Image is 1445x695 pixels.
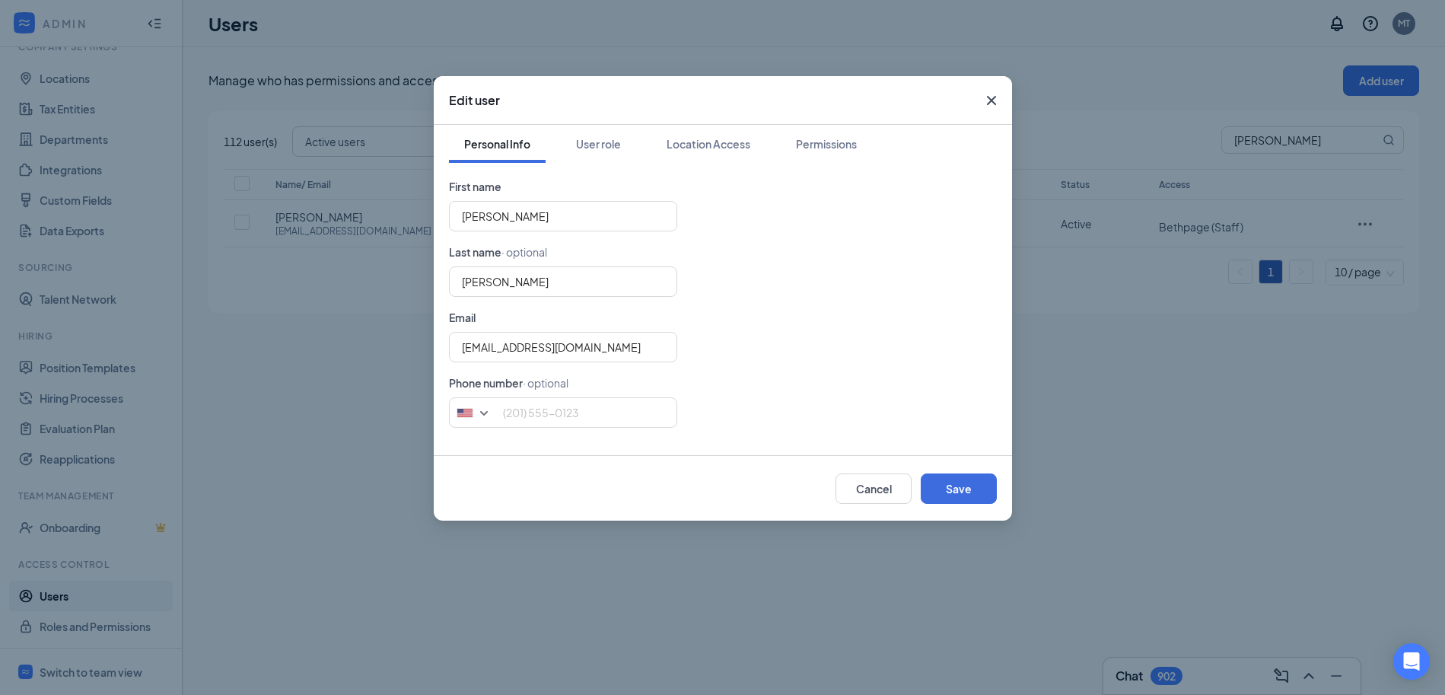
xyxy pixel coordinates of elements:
div: Personal Info [464,136,530,151]
button: Close [971,76,1012,125]
span: Last name [449,245,501,259]
div: User role [576,136,621,151]
input: (201) 555-0123 [449,397,677,428]
svg: Cross [982,91,1001,110]
span: First name [449,180,501,193]
span: · optional [501,245,547,259]
div: Location Access [667,136,750,151]
span: · optional [523,376,568,390]
span: Phone number [449,376,523,390]
button: Cancel [835,473,912,504]
span: Email [449,311,476,324]
div: United States: +1 [450,398,499,427]
h3: Edit user [449,92,500,109]
div: Permissions [796,136,857,151]
div: Open Intercom Messenger [1393,643,1430,680]
button: Save [921,473,997,504]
